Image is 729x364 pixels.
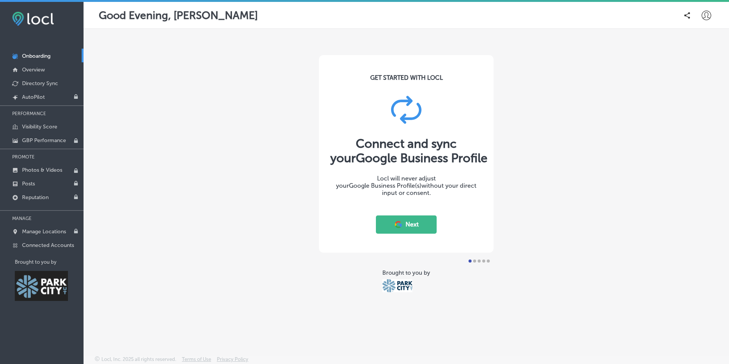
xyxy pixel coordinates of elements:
[22,242,74,248] p: Connected Accounts
[22,80,58,87] p: Directory Sync
[22,123,57,130] p: Visibility Score
[330,136,482,165] div: Connect and sync your
[22,194,49,201] p: Reputation
[382,269,430,276] div: Brought to you by
[22,180,35,187] p: Posts
[101,356,176,362] p: Locl, Inc. 2025 all rights reserved.
[349,182,421,189] span: Google Business Profile(s)
[356,151,488,165] span: Google Business Profile
[15,271,68,301] img: Park City
[99,9,258,22] p: Good Evening, [PERSON_NAME]
[382,279,412,293] img: Park City
[22,66,45,73] p: Overview
[22,94,45,100] p: AutoPilot
[330,175,482,196] div: Locl will never adjust your without your direct input or consent.
[376,215,437,234] button: Next
[22,228,66,235] p: Manage Locations
[22,167,62,173] p: Photos & Videos
[22,137,66,144] p: GBP Performance
[22,53,50,59] p: Onboarding
[15,259,84,265] p: Brought to you by
[12,12,54,26] img: fda3e92497d09a02dc62c9cd864e3231.png
[370,74,443,81] div: GET STARTED WITH LOCL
